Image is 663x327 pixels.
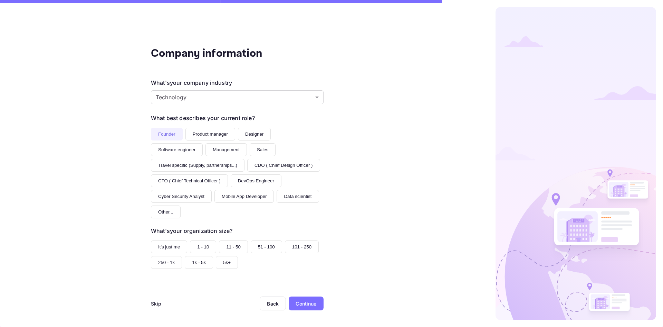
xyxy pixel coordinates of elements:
[190,240,216,253] button: 1 - 10
[238,128,271,140] button: Designer
[185,128,235,140] button: Product manager
[296,300,316,307] div: Continue
[231,174,281,187] button: DevOps Engineer
[251,240,282,253] button: 51 - 100
[247,159,320,172] button: CDO ( Chief Design Officer )
[496,7,656,320] img: logo
[214,190,274,203] button: Mobile App Developer
[151,190,212,203] button: Cyber Security Analyst
[205,143,247,156] button: Management
[151,79,232,87] div: What's your company industry
[250,143,276,156] button: Sales
[151,240,187,253] button: It's just me
[151,256,182,269] button: 250 - 1k
[151,128,183,140] button: Founder
[151,143,203,156] button: Software engineer
[151,227,232,235] div: What's your organization size?
[185,256,213,269] button: 1k - 5k
[277,190,319,203] button: Data scientist
[267,301,279,307] div: Back
[151,90,324,104] div: Without label
[151,114,255,122] div: What best describes your current role?
[151,174,228,187] button: CTO ( Chief Technical Officer )
[151,300,162,307] div: Skip
[151,45,289,62] div: Company information
[219,240,248,253] button: 11 - 50
[216,256,238,269] button: 5k+
[285,240,319,253] button: 101 - 250
[151,159,244,172] button: Travel specific (Supply, partnerships...)
[151,206,181,218] button: Other...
